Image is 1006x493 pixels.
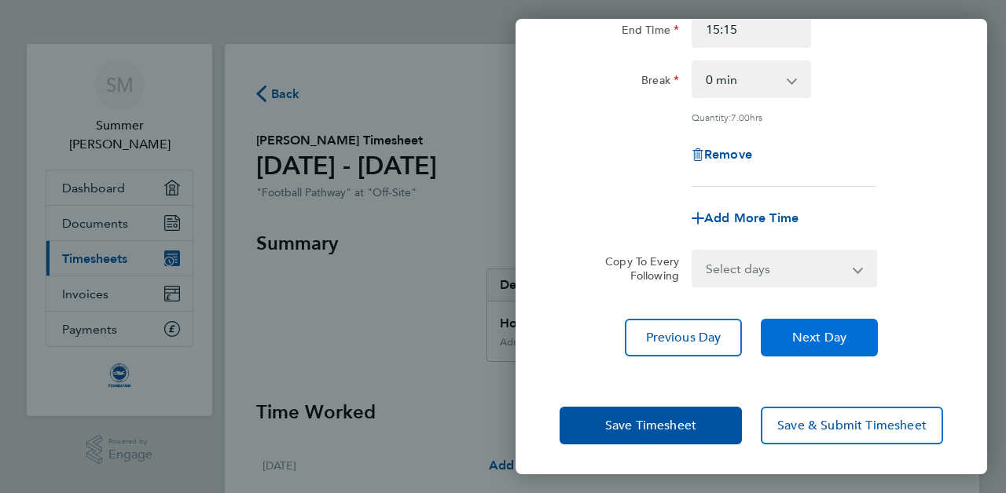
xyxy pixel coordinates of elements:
span: Next Day [792,330,846,345]
span: Save & Submit Timesheet [777,418,927,433]
label: End Time [622,23,679,42]
span: Add More Time [704,210,799,225]
label: Break [641,73,679,92]
label: Copy To Every Following [593,254,679,283]
button: Save Timesheet [560,407,742,444]
span: 7.00 [731,111,750,123]
span: Save Timesheet [605,418,696,433]
button: Previous Day [625,319,742,356]
button: Remove [692,148,752,161]
button: Add More Time [692,212,799,225]
button: Save & Submit Timesheet [761,407,943,444]
input: E.g. 18:00 [692,10,811,48]
div: Quantity: hrs [692,111,877,123]
span: Remove [704,147,752,162]
button: Next Day [761,319,878,356]
span: Previous Day [646,330,721,345]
